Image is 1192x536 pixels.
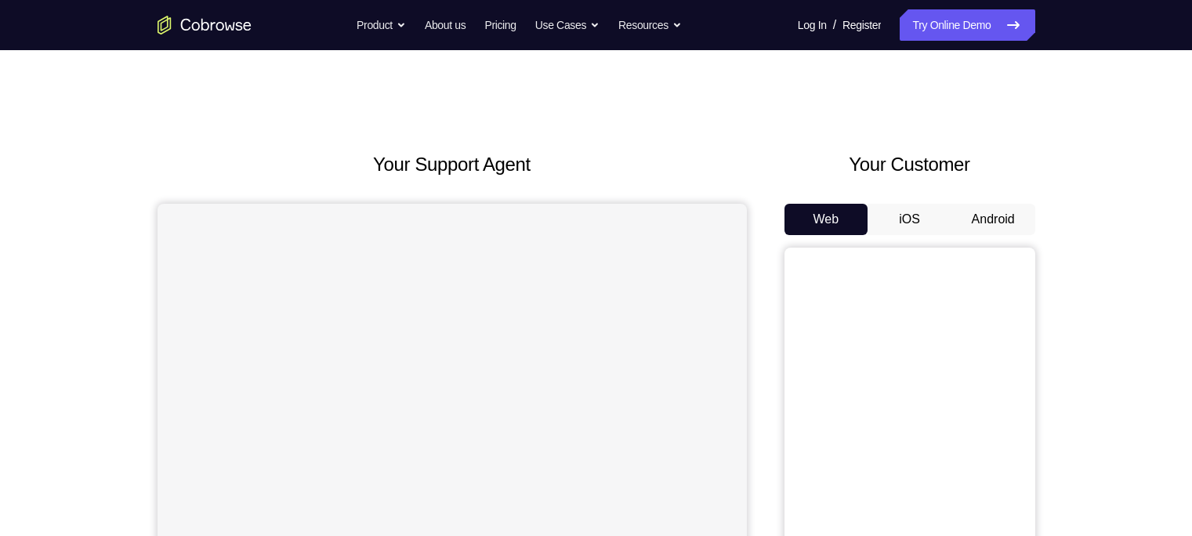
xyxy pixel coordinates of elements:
button: Android [951,204,1035,235]
a: Register [842,9,881,41]
button: Web [784,204,868,235]
button: Resources [618,9,682,41]
h2: Your Support Agent [158,150,747,179]
a: Pricing [484,9,516,41]
button: iOS [868,204,951,235]
span: / [833,16,836,34]
a: About us [425,9,466,41]
a: Log In [798,9,827,41]
h2: Your Customer [784,150,1035,179]
a: Go to the home page [158,16,252,34]
button: Use Cases [535,9,600,41]
a: Try Online Demo [900,9,1034,41]
button: Product [357,9,406,41]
